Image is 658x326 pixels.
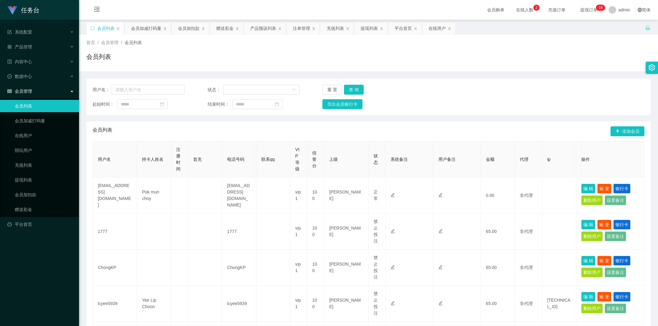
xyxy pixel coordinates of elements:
span: 状态 [374,153,378,165]
td: 65.00 [481,214,515,250]
i: 图标: edit [438,193,443,197]
a: 赠送彩金 [15,203,74,216]
h1: 会员列表 [86,52,111,61]
sup: 19 [596,5,605,11]
i: 图标: menu-fold [86,0,107,20]
sup: 2 [533,5,540,11]
button: 编 辑 [581,184,595,194]
span: 非代理 [520,193,533,198]
span: 电话号码 [227,157,244,162]
td: [PERSON_NAME] [324,286,368,322]
i: 图标: edit [391,301,395,305]
h1: 任务台 [21,0,39,20]
td: vip1 [290,177,307,214]
i: 图标: calendar [160,102,164,106]
span: 系统备注 [391,157,408,162]
td: lcyee5939 [93,286,137,322]
p: 2 [536,5,538,11]
i: 图标: close [163,27,167,31]
span: / [121,40,122,45]
span: 禁止投注 [374,255,378,279]
span: 系统配置 [7,30,32,35]
td: [EMAIL_ADDRESS][DOMAIN_NAME] [93,177,137,214]
span: 会员管理 [7,89,32,94]
span: / [97,40,99,45]
i: 图标: appstore-o [7,45,12,49]
button: 设置备注 [605,304,626,313]
td: 1777 [222,214,256,250]
button: 账 变 [597,256,611,266]
div: 会员列表 [97,22,114,34]
button: 图标: plus添加会员 [610,126,644,136]
span: 结束时间： [208,101,232,108]
span: 联系qq [261,157,275,162]
td: vip1 [290,250,307,286]
span: 用户名 [98,157,111,162]
button: 删除用户 [581,195,603,205]
i: 图标: edit [391,265,395,269]
td: 100 [307,177,324,214]
span: 在线人数 [513,8,536,12]
td: 65.00 [481,250,515,286]
a: 充值列表 [15,159,74,171]
img: logo.9652507e.png [7,6,17,15]
span: ip [547,157,551,162]
span: 非代理 [520,301,533,306]
span: 代理 [520,157,528,162]
i: 图标: form [7,30,12,34]
button: 设置备注 [605,231,626,241]
span: 充值订单 [545,8,569,12]
span: 会员列表 [93,126,112,136]
i: 图标: close [201,27,205,31]
button: 编 辑 [581,220,595,230]
i: 图标: edit [391,193,395,197]
div: 赠送彩金 [216,22,234,34]
i: 图标: setting [648,64,655,71]
p: 1 [598,5,601,11]
span: 用户备注 [438,157,456,162]
i: 图标: table [7,89,12,93]
div: 提现列表 [361,22,378,34]
button: 银行卡 [613,220,631,230]
a: 会员加扣款 [15,189,74,201]
span: 会员管理 [101,40,118,45]
button: 删除用户 [581,267,603,277]
button: 账 变 [597,220,611,230]
i: 图标: unlock [645,25,651,31]
i: 图标: down [292,88,296,92]
button: 导出会员银行卡 [322,99,362,109]
button: 查 询 [344,85,364,95]
i: 图标: calendar [275,102,279,106]
i: 图标: close [116,27,120,31]
button: 账 变 [597,292,611,302]
span: 金额 [486,157,495,162]
button: 银行卡 [613,184,631,194]
td: Yee Lip Choon [137,286,171,322]
i: 图标: edit [438,229,443,233]
i: 图标: edit [438,301,443,305]
td: [TECHNICAL_ID] [542,286,576,322]
button: 银行卡 [613,256,631,266]
span: 禁止投注 [374,219,378,243]
span: 操作 [581,157,590,162]
button: 设置备注 [605,195,626,205]
td: 100 [307,250,324,286]
td: 0.00 [481,177,515,214]
td: [PERSON_NAME] [324,214,368,250]
i: 图标: sync [90,26,95,31]
i: 图标: close [448,27,451,31]
i: 图标: global [638,8,642,12]
a: 会员加减打码量 [15,115,74,127]
i: 图标: edit [391,229,395,233]
td: [PERSON_NAME] [324,250,368,286]
span: 用户名： [93,87,112,93]
span: 状态： [208,87,223,93]
td: [PERSON_NAME] [324,177,368,214]
span: 上级 [329,157,338,162]
button: 账 变 [597,184,611,194]
a: 在线用户 [15,129,74,142]
td: 100 [307,214,324,250]
span: 非代理 [520,229,533,234]
button: 编 辑 [581,292,595,302]
i: 图标: close [312,27,316,31]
